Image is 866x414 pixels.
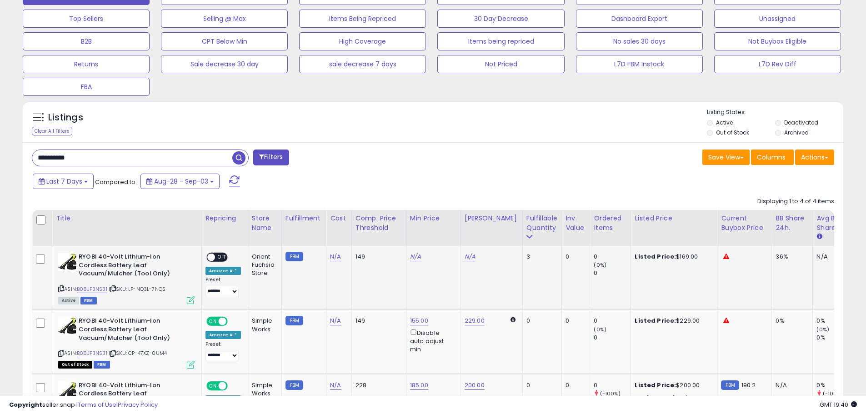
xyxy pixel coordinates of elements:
button: Items Being Repriced [299,10,426,28]
a: 185.00 [410,381,428,390]
button: No sales 30 days [576,32,703,50]
small: FBM [285,252,303,261]
div: Cost [330,214,348,223]
span: Columns [757,153,786,162]
button: Not Buybox Eligible [714,32,841,50]
div: 228 [355,381,399,389]
span: Compared to: [95,178,137,186]
span: 190.2 [741,381,756,389]
span: ON [207,318,219,325]
a: N/A [330,316,341,325]
div: Amazon AI * [205,267,241,275]
div: Orient Fuchsia Store [252,253,275,278]
span: Aug-28 - Sep-03 [154,177,208,186]
div: Simple Works [252,317,275,333]
span: Last 7 Days [46,177,82,186]
span: ON [207,382,219,389]
a: N/A [330,381,341,390]
div: $200.00 [635,381,710,389]
div: Preset: [205,277,241,297]
div: Store Name [252,214,278,233]
div: Inv. value [566,214,586,233]
div: seller snap | | [9,401,158,409]
button: sale decrease 7 days [299,55,426,73]
b: Listed Price: [635,381,676,389]
button: High Coverage [299,32,426,50]
div: 0% [776,317,806,325]
div: Ordered Items [594,214,627,233]
label: Archived [784,129,809,136]
div: 0 [566,381,583,389]
div: Avg BB Share [816,214,850,233]
div: [PERSON_NAME] [465,214,519,223]
div: 0 [594,334,631,342]
small: (0%) [594,326,606,333]
button: L7D Rev Diff [714,55,841,73]
div: Disable auto adjust min [410,328,454,354]
div: N/A [816,253,846,261]
button: CPT Below Min [161,32,288,50]
a: N/A [410,252,421,261]
div: 3 [526,253,555,261]
span: OFF [215,254,230,261]
label: Out of Stock [716,129,749,136]
div: Current Buybox Price [721,214,768,233]
div: Listed Price [635,214,713,223]
a: Terms of Use [78,400,116,409]
div: Clear All Filters [32,127,72,135]
button: Top Sellers [23,10,150,28]
button: Not Priced [437,55,564,73]
div: $169.00 [635,253,710,261]
span: OFF [226,318,241,325]
b: Listed Price: [635,252,676,261]
button: Columns [751,150,794,165]
span: FBM [80,297,97,304]
button: FBA [23,78,150,96]
button: 30 Day Decrease [437,10,564,28]
b: RYOBI 40-Volt Lithium-Ion Cordless Battery Leaf Vacuum/Mulcher (Tool Only) [79,317,189,344]
a: 200.00 [465,381,485,390]
a: N/A [465,252,476,261]
span: All listings currently available for purchase on Amazon [58,297,79,304]
button: Returns [23,55,150,73]
div: 0 [526,381,555,389]
div: 149 [355,317,399,325]
div: BB Share 24h. [776,214,809,233]
div: 36% [776,253,806,261]
div: ASIN: [58,317,195,367]
button: Dashboard Export [576,10,703,28]
div: Title [56,214,198,223]
small: FBM [285,380,303,390]
img: 41TY2-5qeOL._SL40_.jpg [58,317,76,335]
div: 149 [355,253,399,261]
button: Items being repriced [437,32,564,50]
small: Avg BB Share. [816,233,822,241]
b: Listed Price: [635,316,676,325]
div: Comp. Price Threshold [355,214,402,233]
div: 0 [594,317,631,325]
div: Displaying 1 to 4 of 4 items [757,197,834,206]
a: B08JF3NS31 [77,349,107,357]
a: Privacy Policy [118,400,158,409]
div: 0 [594,381,631,389]
span: FBM [94,361,110,369]
img: 41TY2-5qeOL._SL40_.jpg [58,253,76,271]
a: 155.00 [410,316,428,325]
button: Actions [795,150,834,165]
div: Preset: [205,341,241,362]
div: 0 [594,253,631,261]
button: Selling @ Max [161,10,288,28]
div: $229.00 [635,317,710,325]
button: Unassigned [714,10,841,28]
b: RYOBI 40-Volt Lithium-Ion Cordless Battery Leaf Vacuum/Mulcher (Tool Only) [79,381,189,409]
label: Active [716,119,733,126]
div: Repricing [205,214,244,223]
img: 41TY2-5qeOL._SL40_.jpg [58,381,76,399]
div: Min Price [410,214,457,223]
div: 0 [566,317,583,325]
small: (0%) [816,326,829,333]
label: Deactivated [784,119,818,126]
div: ASIN: [58,253,195,303]
button: Aug-28 - Sep-03 [140,174,220,189]
a: B08JF3NS31 [77,285,107,293]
